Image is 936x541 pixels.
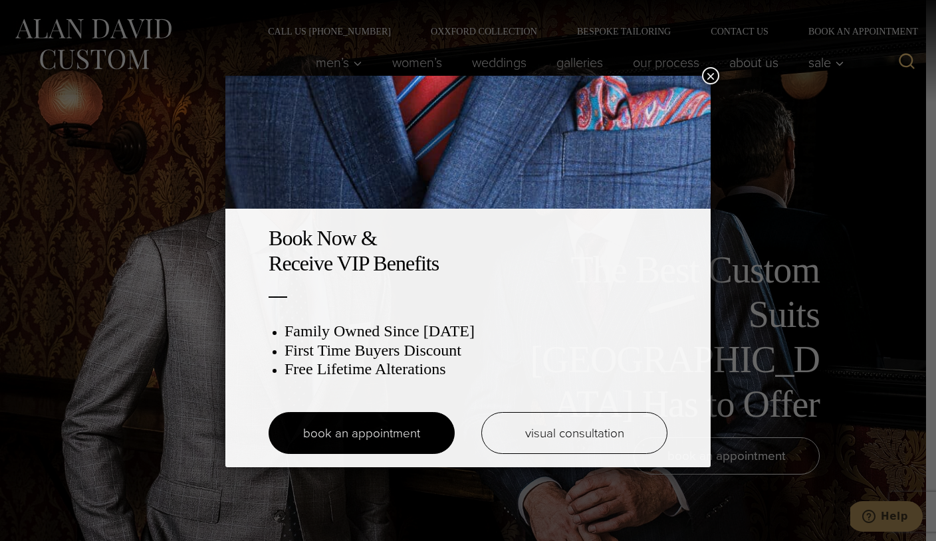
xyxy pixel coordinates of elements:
h3: Free Lifetime Alterations [285,360,667,379]
h3: Family Owned Since [DATE] [285,322,667,341]
span: Help [31,9,58,21]
a: book an appointment [269,412,455,454]
h2: Book Now & Receive VIP Benefits [269,225,667,276]
button: Close [702,67,719,84]
h3: First Time Buyers Discount [285,341,667,360]
a: visual consultation [481,412,667,454]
